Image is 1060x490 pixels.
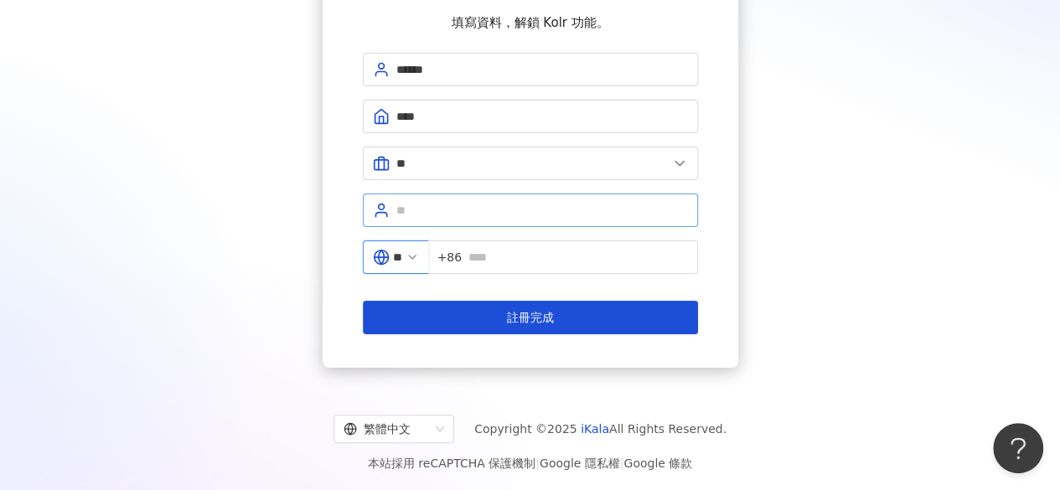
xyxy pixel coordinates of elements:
[535,456,540,470] span: |
[437,248,463,266] span: +86
[344,415,429,442] div: 繁體中文
[474,419,726,439] span: Copyright © 2025 All Rights Reserved.
[993,423,1043,473] iframe: Help Scout Beacon - Open
[507,311,554,324] span: 註冊完成
[581,422,609,436] a: iKala
[540,456,620,470] a: Google 隱私權
[363,301,698,334] button: 註冊完成
[451,13,608,33] span: 填寫資料，解鎖 Kolr 功能。
[620,456,624,470] span: |
[623,456,692,470] a: Google 條款
[368,453,692,473] span: 本站採用 reCAPTCHA 保護機制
